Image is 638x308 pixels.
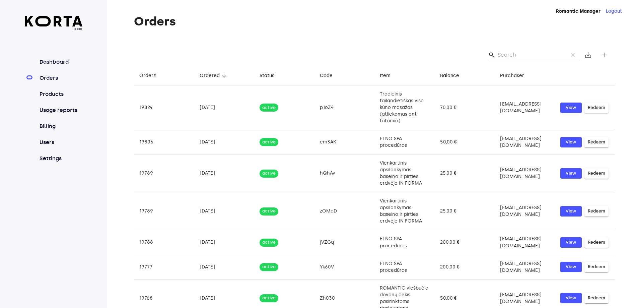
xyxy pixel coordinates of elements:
button: Redeem [584,293,609,303]
td: [DATE] [194,192,255,230]
button: View [560,262,582,272]
td: [EMAIL_ADDRESS][DOMAIN_NAME] [495,255,555,279]
td: zOMoD [314,192,375,230]
td: Yk60V [314,255,375,279]
strong: Romantic Manager [556,8,600,14]
td: 25,00 € [435,155,495,192]
span: Redeem [588,104,605,112]
a: beta [25,16,83,31]
td: [DATE] [194,130,255,155]
span: Redeem [588,294,605,302]
td: hQhAv [314,155,375,192]
div: Order# [139,72,156,80]
td: ETNO SPA procedūros [374,130,435,155]
button: Export [580,47,596,63]
span: active [260,170,278,177]
button: View [560,137,582,147]
span: Redeem [588,207,605,215]
button: Redeem [584,137,609,147]
td: [EMAIL_ADDRESS][DOMAIN_NAME] [495,192,555,230]
td: [EMAIL_ADDRESS][DOMAIN_NAME] [495,230,555,255]
button: Redeem [584,237,609,248]
td: 19777 [134,255,194,279]
span: Order# [139,72,165,80]
span: Item [380,72,399,80]
span: View [564,263,578,271]
td: ETNO SPA procedūros [374,255,435,279]
button: View [560,237,582,248]
td: 19824 [134,85,194,130]
td: 19789 [134,155,194,192]
div: Purchaser [500,72,524,80]
td: 19789 [134,192,194,230]
button: View [560,103,582,113]
span: Redeem [588,239,605,246]
button: View [560,293,582,303]
span: active [260,264,278,270]
a: Usage reports [38,106,83,114]
button: Logout [606,8,622,15]
div: Status [260,72,274,80]
a: Settings [38,155,83,163]
span: active [260,139,278,145]
button: Redeem [584,206,609,217]
td: 70,00 € [435,85,495,130]
a: Orders [38,74,83,82]
td: 19806 [134,130,194,155]
td: 200,00 € [435,255,495,279]
td: Tradicinis tailandietiškas viso kūno masažas (atliekamas ant tatamio) [374,85,435,130]
button: View [560,168,582,179]
button: Create new gift card [596,47,612,63]
button: View [560,206,582,217]
span: beta [25,26,83,31]
span: active [260,295,278,301]
input: Search [498,50,563,60]
td: ETNO SPA procedūros [374,230,435,255]
button: Redeem [584,103,609,113]
span: Redeem [588,263,605,271]
td: jVZGq [314,230,375,255]
button: Redeem [584,262,609,272]
div: Ordered [200,72,220,80]
span: Redeem [588,170,605,177]
span: Search [488,52,495,58]
td: [DATE] [194,155,255,192]
span: active [260,208,278,214]
span: Purchaser [500,72,533,80]
a: Products [38,90,83,98]
span: View [564,294,578,302]
span: Ordered [200,72,228,80]
td: Vienkartinis apsilankymas baseino ir pirties erdvėje IN FORMA [374,192,435,230]
div: Item [380,72,391,80]
div: Balance [440,72,459,80]
td: [EMAIL_ADDRESS][DOMAIN_NAME] [495,130,555,155]
span: View [564,104,578,112]
a: Dashboard [38,58,83,66]
td: 19788 [134,230,194,255]
td: em3AK [314,130,375,155]
td: [EMAIL_ADDRESS][DOMAIN_NAME] [495,155,555,192]
span: View [564,138,578,146]
span: View [564,170,578,177]
span: arrow_downward [221,73,227,79]
button: Redeem [584,168,609,179]
span: Status [260,72,283,80]
a: Billing [38,122,83,130]
td: 50,00 € [435,130,495,155]
td: [EMAIL_ADDRESS][DOMAIN_NAME] [495,85,555,130]
span: Redeem [588,138,605,146]
td: 25,00 € [435,192,495,230]
img: Korta [25,16,83,26]
span: add [600,51,608,59]
span: View [564,207,578,215]
td: 200,00 € [435,230,495,255]
h1: Orders [134,15,615,28]
td: [DATE] [194,255,255,279]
